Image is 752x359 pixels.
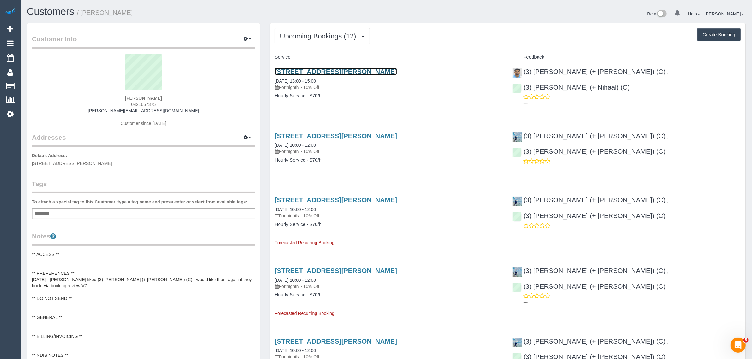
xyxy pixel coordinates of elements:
[275,93,503,98] h4: Hourly Service - $70/h
[88,108,199,113] a: [PERSON_NAME][EMAIL_ADDRESS][DOMAIN_NAME]
[513,132,522,142] img: (3) Arifin (+ Fatema) (C)
[275,292,503,297] h4: Hourly Service - $70/h
[32,199,247,205] label: To attach a special tag to this Customer, type a tag name and press enter or select from availabl...
[275,283,503,290] p: Fortnightly - 10% Off
[275,348,316,353] a: [DATE] 10:00 - 12:00
[275,213,503,219] p: Fortnightly - 10% Off
[275,68,397,75] a: [STREET_ADDRESS][PERSON_NAME]
[121,121,166,126] span: Customer since [DATE]
[32,179,255,193] legend: Tags
[731,338,746,353] iframe: Intercom live chat
[275,196,397,203] a: [STREET_ADDRESS][PERSON_NAME]
[512,68,665,75] a: (3) [PERSON_NAME] (+ [PERSON_NAME]) (C)
[512,267,665,274] a: (3) [PERSON_NAME] (+ [PERSON_NAME]) (C)
[513,68,522,78] img: (3) Nihaal (+ Shweta) (C)
[275,222,503,227] h4: Hourly Service - $70/h
[513,267,522,277] img: (3) Arifin (+ Fatema) (C)
[275,240,334,245] span: Forecasted Recurring Booking
[32,161,112,166] span: [STREET_ADDRESS][PERSON_NAME]
[705,11,744,16] a: [PERSON_NAME]
[32,232,255,246] legend: Notes
[512,283,665,290] a: (3) [PERSON_NAME] (+ [PERSON_NAME]) (C)
[77,9,133,16] small: / [PERSON_NAME]
[275,28,370,44] button: Upcoming Bookings (12)
[275,79,316,84] a: [DATE] 13:00 - 15:00
[512,132,665,139] a: (3) [PERSON_NAME] (+ [PERSON_NAME]) (C)
[275,207,316,212] a: [DATE] 10:00 - 12:00
[647,11,667,16] a: Beta
[32,251,255,358] pre: ** ACCESS ** ** PREFERENCES ** [DATE] - [PERSON_NAME] liked (3) [PERSON_NAME] (+ [PERSON_NAME]) (...
[523,100,741,106] p: ---
[275,148,503,155] p: Fortnightly - 10% Off
[743,338,749,343] span: 5
[275,143,316,148] a: [DATE] 10:00 - 12:00
[512,84,630,91] a: (3) [PERSON_NAME] (+ Nihaal) (C)
[131,102,156,107] span: 0421657375
[275,278,316,283] a: [DATE] 10:00 - 12:00
[125,96,162,101] strong: [PERSON_NAME]
[275,132,397,139] a: [STREET_ADDRESS][PERSON_NAME]
[512,55,741,60] h4: Feedback
[523,228,741,235] p: ---
[512,148,665,155] a: (3) [PERSON_NAME] (+ [PERSON_NAME]) (C)
[523,299,741,305] p: ---
[280,32,359,40] span: Upcoming Bookings (12)
[32,34,255,49] legend: Customer Info
[667,198,668,203] span: ,
[27,6,74,17] a: Customers
[4,6,16,15] img: Automaid Logo
[512,338,665,345] a: (3) [PERSON_NAME] (+ [PERSON_NAME]) (C)
[275,157,503,163] h4: Hourly Service - $70/h
[275,338,397,345] a: [STREET_ADDRESS][PERSON_NAME]
[656,10,667,18] img: New interface
[667,269,668,274] span: ,
[512,196,665,203] a: (3) [PERSON_NAME] (+ [PERSON_NAME]) (C)
[275,84,503,91] p: Fortnightly - 10% Off
[667,134,668,139] span: ,
[275,311,334,316] span: Forecasted Recurring Booking
[688,11,700,16] a: Help
[32,152,67,159] label: Default Address:
[667,339,668,344] span: ,
[275,55,503,60] h4: Service
[523,164,741,171] p: ---
[513,338,522,347] img: (3) Arifin (+ Fatema) (C)
[513,197,522,206] img: (3) Arifin (+ Fatema) (C)
[667,70,668,75] span: ,
[512,212,665,219] a: (3) [PERSON_NAME] (+ [PERSON_NAME]) (C)
[275,267,397,274] a: [STREET_ADDRESS][PERSON_NAME]
[697,28,741,41] button: Create Booking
